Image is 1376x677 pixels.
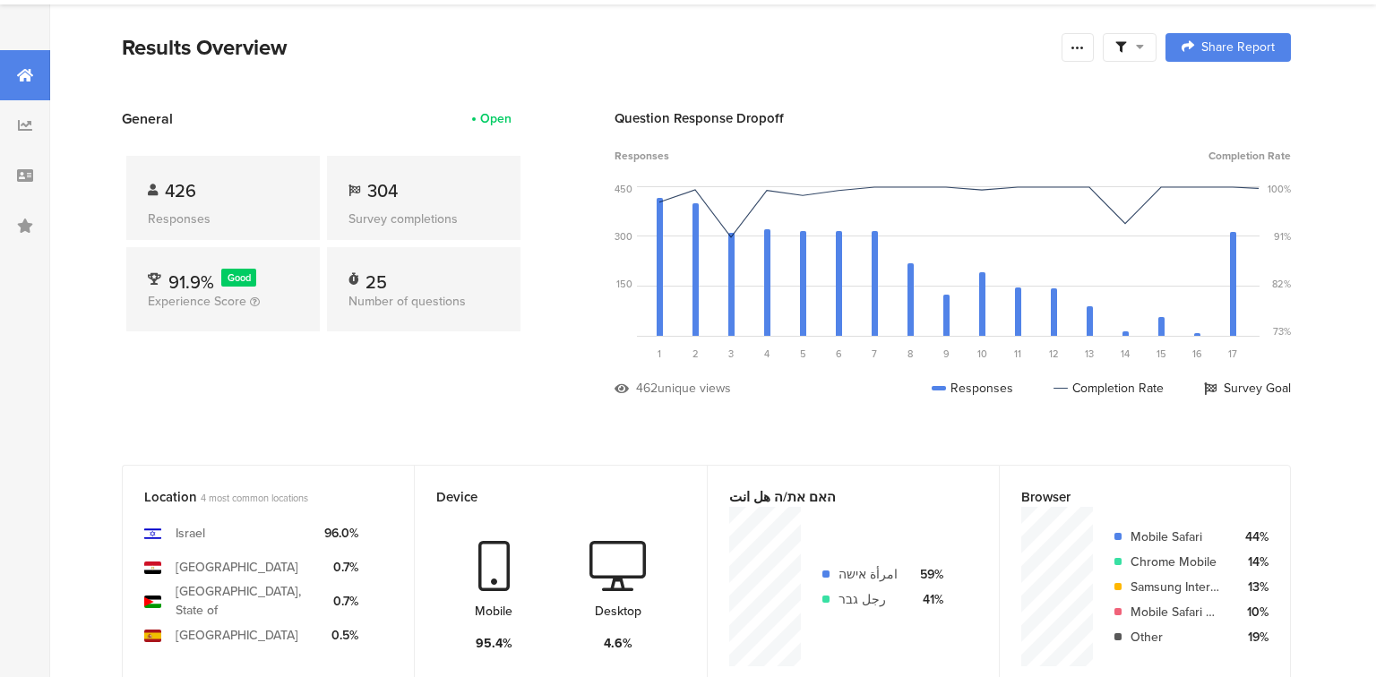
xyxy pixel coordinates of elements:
div: 41% [912,590,943,609]
span: 8 [907,347,913,361]
span: 11 [1014,347,1021,361]
div: Mobile [475,602,512,621]
span: Experience Score [148,292,246,311]
div: Chrome Mobile [1131,553,1223,571]
div: Question Response Dropoff [615,108,1291,128]
div: Location [144,487,363,507]
span: 91.9% [168,269,214,296]
div: Mobile Safari [1131,527,1223,546]
span: 9 [943,347,950,361]
span: 16 [1192,347,1202,361]
div: 300 [615,229,632,244]
div: Survey completions [348,210,499,228]
span: Good [228,270,251,285]
div: امرأة אישה [838,565,898,584]
span: 17 [1228,347,1237,361]
div: 462 [636,379,658,398]
span: 6 [836,347,842,361]
div: Open [480,109,512,128]
span: 4 [764,347,770,361]
div: 0.7% [324,592,358,611]
span: Completion Rate [1208,148,1291,164]
div: 96.0% [324,524,358,543]
div: 4.6% [604,634,632,653]
div: Survey Goal [1204,379,1291,398]
div: האם את/ה هل انت [729,487,948,507]
div: [GEOGRAPHIC_DATA], State of [176,582,310,620]
span: 5 [800,347,806,361]
div: Desktop [595,602,641,621]
div: 91% [1274,229,1291,244]
div: 0.5% [324,626,358,645]
div: 100% [1268,182,1291,196]
div: 10% [1237,603,1268,621]
span: 3 [728,347,734,361]
div: 25 [365,269,387,287]
div: Samsung Internet [1131,578,1223,596]
div: Browser [1021,487,1239,507]
span: 13 [1085,347,1094,361]
div: Device [436,487,655,507]
span: 4 most common locations [201,491,308,505]
div: 44% [1237,527,1268,546]
span: General [122,108,173,129]
div: Responses [932,379,1013,398]
span: Share Report [1201,41,1275,54]
div: 82% [1272,277,1291,291]
div: 59% [912,565,943,584]
span: 426 [165,177,196,204]
div: رجل גבר [838,590,898,609]
span: 304 [367,177,398,204]
div: 95.4% [476,634,512,653]
span: 1 [658,347,661,361]
span: Responses [615,148,669,164]
div: 19% [1237,628,1268,647]
div: Israel [176,524,205,543]
span: 12 [1049,347,1059,361]
span: 2 [692,347,699,361]
div: [GEOGRAPHIC_DATA] [176,626,298,645]
div: 13% [1237,578,1268,596]
div: 150 [616,277,632,291]
div: 14% [1237,553,1268,571]
div: Other [1131,628,1223,647]
div: 450 [615,182,632,196]
div: Results Overview [122,31,1053,64]
span: 7 [872,347,877,361]
div: unique views [658,379,731,398]
div: 0.7% [324,558,358,577]
div: Completion Rate [1053,379,1164,398]
div: 73% [1273,324,1291,338]
span: 10 [977,347,987,361]
div: Responses [148,210,298,228]
div: [GEOGRAPHIC_DATA] [176,558,298,577]
span: Number of questions [348,292,466,311]
span: 15 [1157,347,1166,361]
span: 14 [1121,347,1130,361]
div: Mobile Safari UI/WKWebView [1131,603,1223,621]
